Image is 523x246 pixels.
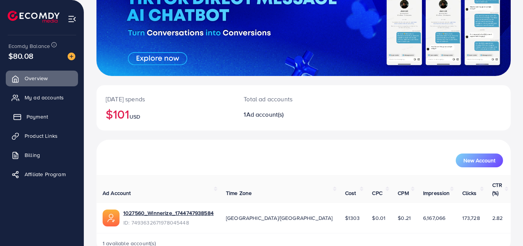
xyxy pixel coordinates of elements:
[6,71,78,86] a: Overview
[6,109,78,124] a: Payment
[103,189,131,197] span: Ad Account
[423,214,445,222] span: 6,167,066
[123,219,214,226] span: ID: 7493632671978045448
[246,110,284,119] span: Ad account(s)
[130,113,140,121] span: USD
[103,210,120,226] img: ic-ads-acc.e4c84228.svg
[8,42,50,50] span: Ecomdy Balance
[463,158,495,163] span: New Account
[462,214,480,222] span: 173,728
[25,74,48,82] span: Overview
[244,94,329,104] p: Total ad accounts
[8,11,60,23] img: logo
[226,189,252,197] span: Time Zone
[106,94,225,104] p: [DATE] spends
[492,181,502,196] span: CTR (%)
[68,53,75,60] img: image
[456,154,503,167] button: New Account
[25,170,66,178] span: Affiliate Program
[8,50,33,61] span: $80.08
[345,214,360,222] span: $1303
[106,107,225,121] h2: $101
[25,94,64,101] span: My ad accounts
[123,209,214,217] a: 1027560_Winnerize_1744747938584
[25,132,58,140] span: Product Links
[226,214,333,222] span: [GEOGRAPHIC_DATA]/[GEOGRAPHIC_DATA]
[6,147,78,163] a: Billing
[372,214,385,222] span: $0.01
[25,151,40,159] span: Billing
[6,167,78,182] a: Affiliate Program
[68,15,76,23] img: menu
[398,214,411,222] span: $0.21
[372,189,382,197] span: CPC
[6,90,78,105] a: My ad accounts
[27,113,48,121] span: Payment
[423,189,450,197] span: Impression
[6,128,78,144] a: Product Links
[462,189,477,197] span: Clicks
[244,111,329,118] h2: 1
[398,189,408,197] span: CPM
[490,211,517,240] iframe: Chat
[345,189,356,197] span: Cost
